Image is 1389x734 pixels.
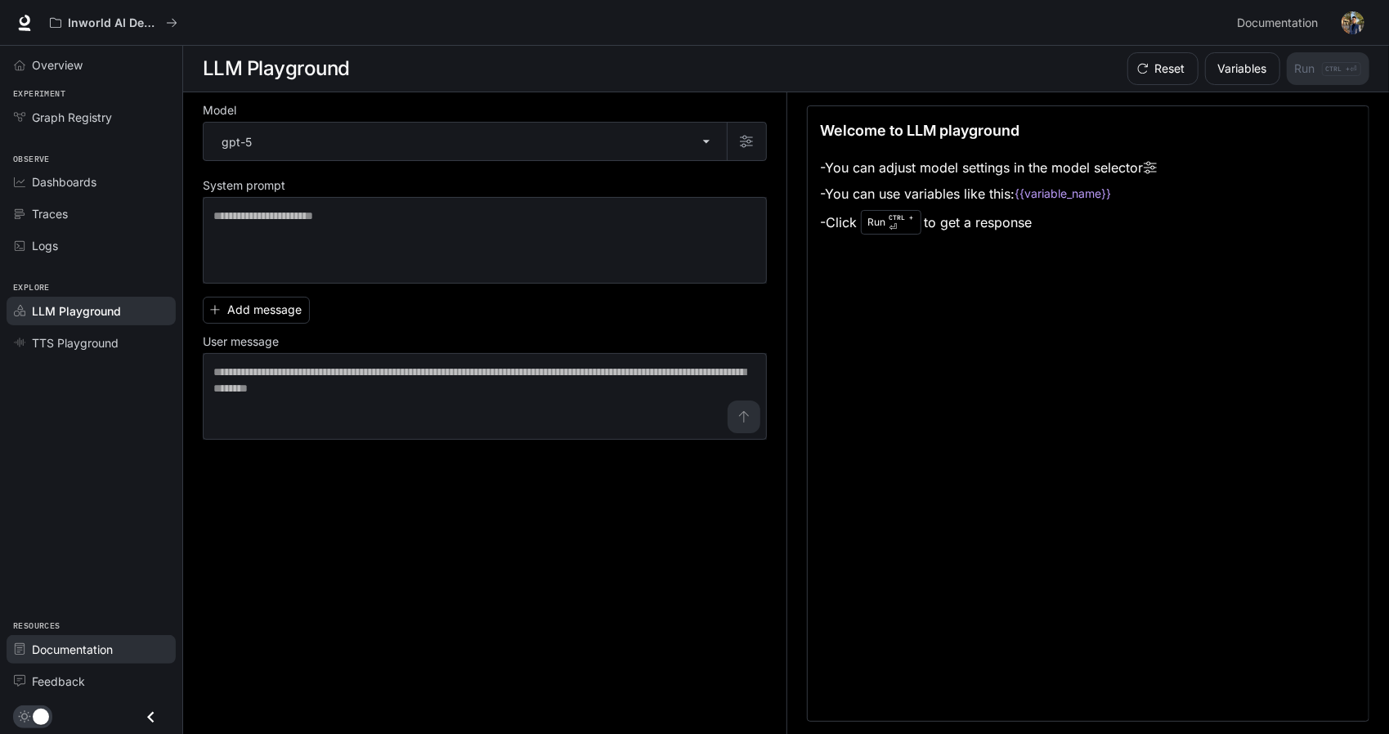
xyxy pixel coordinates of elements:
[7,231,176,260] a: Logs
[1337,7,1369,39] button: User avatar
[821,154,1157,181] li: - You can adjust model settings in the model selector
[1015,186,1112,202] code: {{variable_name}}
[821,181,1157,207] li: - You can use variables like this:
[32,302,121,320] span: LLM Playground
[1237,13,1318,34] span: Documentation
[889,213,914,232] p: ⏎
[1230,7,1330,39] a: Documentation
[861,210,921,235] div: Run
[68,16,159,30] p: Inworld AI Demos
[32,237,58,254] span: Logs
[32,109,112,126] span: Graph Registry
[32,334,119,351] span: TTS Playground
[7,635,176,664] a: Documentation
[821,119,1020,141] p: Welcome to LLM playground
[7,51,176,79] a: Overview
[204,123,727,160] div: gpt-5
[7,199,176,228] a: Traces
[203,105,236,116] p: Model
[33,707,49,725] span: Dark mode toggle
[7,297,176,325] a: LLM Playground
[7,329,176,357] a: TTS Playground
[7,103,176,132] a: Graph Registry
[1342,11,1364,34] img: User avatar
[32,205,68,222] span: Traces
[889,213,914,222] p: CTRL +
[821,207,1157,238] li: - Click to get a response
[1205,52,1280,85] button: Variables
[222,133,252,150] p: gpt-5
[32,56,83,74] span: Overview
[203,52,350,85] h1: LLM Playground
[32,673,85,690] span: Feedback
[32,173,96,190] span: Dashboards
[203,180,285,191] p: System prompt
[7,168,176,196] a: Dashboards
[7,667,176,696] a: Feedback
[32,641,113,658] span: Documentation
[203,336,279,347] p: User message
[43,7,185,39] button: All workspaces
[132,700,169,734] button: Close drawer
[203,297,310,324] button: Add message
[1127,52,1199,85] button: Reset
